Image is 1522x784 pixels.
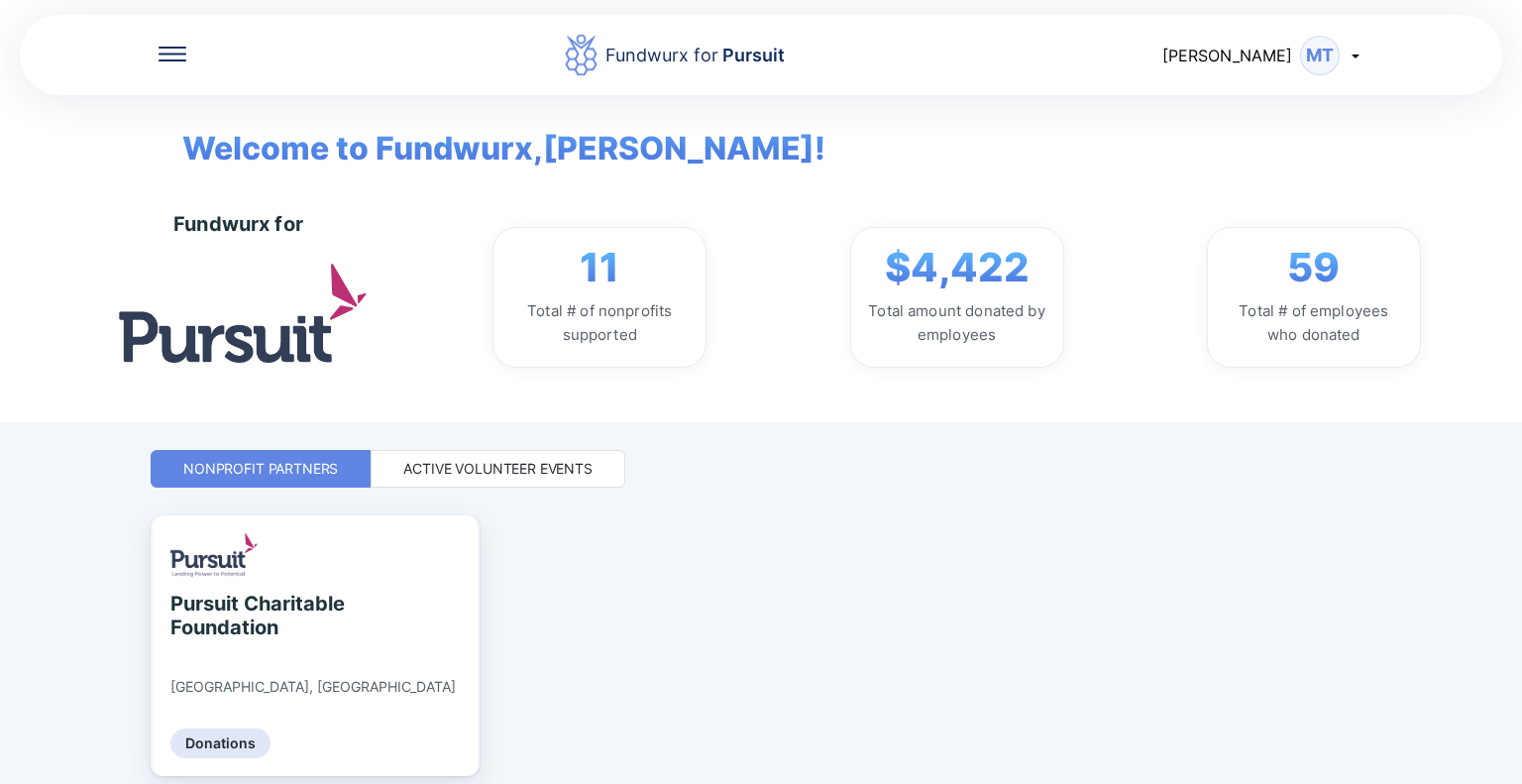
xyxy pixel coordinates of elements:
div: Total # of nonprofits supported [509,299,690,347]
span: 11 [580,244,619,291]
div: Total # of employees who donated [1224,299,1404,347]
div: Nonprofit Partners [183,459,338,479]
span: $4,422 [885,244,1030,291]
div: [GEOGRAPHIC_DATA], [GEOGRAPHIC_DATA] [170,678,456,696]
div: Fundwurx for [605,42,785,69]
div: Fundwurx for [173,212,303,236]
div: Donations [170,728,271,758]
div: Pursuit Charitable Foundation [170,592,352,639]
span: [PERSON_NAME] [1162,46,1292,65]
div: MT [1300,36,1340,75]
img: logo.jpg [119,264,367,362]
span: 59 [1287,244,1340,291]
span: Welcome to Fundwurx, [PERSON_NAME] ! [153,95,825,172]
span: Pursuit [718,45,785,65]
div: Total amount donated by employees [867,299,1047,347]
div: Active Volunteer Events [403,459,593,479]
